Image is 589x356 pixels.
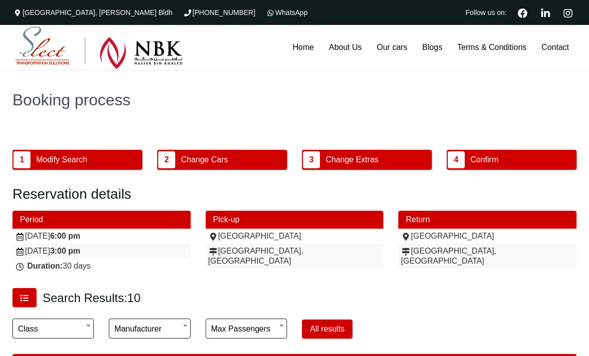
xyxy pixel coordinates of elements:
[18,319,88,339] span: Class
[12,150,142,170] button: 1 Modify Search
[109,319,190,339] span: Manufacturer
[559,7,577,18] a: Instagram
[537,7,554,18] a: Linkedin
[302,150,432,170] button: 3 Change Extras
[303,151,320,168] span: 3
[450,25,534,70] a: Terms & Conditions
[401,231,574,241] div: [GEOGRAPHIC_DATA]
[15,246,188,256] div: [DATE]
[321,25,369,70] a: About Us
[177,150,231,169] span: Change Cars
[158,151,175,168] span: 2
[12,186,577,203] h2: Reservation details
[114,319,185,339] span: Manufacturer
[12,92,577,108] h1: Booking process
[415,25,450,70] a: Blogs
[467,150,502,169] span: Confirm
[211,319,282,339] span: Max passengers
[398,211,577,229] div: Return
[157,150,287,170] button: 2 Change Cars
[15,261,188,271] div: 30 days
[401,246,574,266] div: [GEOGRAPHIC_DATA], [GEOGRAPHIC_DATA]
[50,247,80,255] strong: 3:00 pm
[15,231,188,241] div: [DATE]
[322,150,382,169] span: Change Extras
[534,25,577,70] a: Contact
[206,211,384,229] div: Pick-up
[208,231,381,241] div: [GEOGRAPHIC_DATA]
[15,26,183,69] img: Select Rent a Car
[285,25,321,70] a: Home
[183,8,256,16] a: [PHONE_NUMBER]
[206,319,287,339] span: Max passengers
[514,7,532,18] a: Facebook
[12,319,94,339] span: Class
[42,291,140,306] h3: Search Results:
[208,246,381,266] div: [GEOGRAPHIC_DATA], [GEOGRAPHIC_DATA]
[13,151,30,168] span: 1
[127,291,141,305] span: 10
[27,262,62,270] strong: Duration:
[448,151,465,168] span: 4
[50,232,80,240] strong: 6:00 pm
[266,8,308,16] a: WhatsApp
[447,150,577,170] button: 4 Confirm
[369,25,415,70] a: Our cars
[12,211,191,229] div: Period
[32,150,90,169] span: Modify Search
[302,320,352,339] button: All results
